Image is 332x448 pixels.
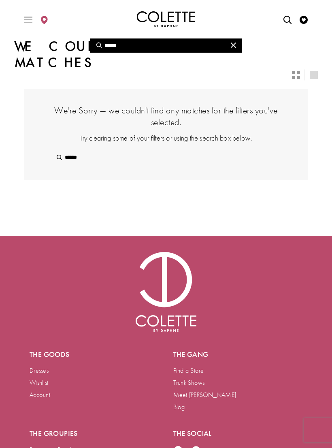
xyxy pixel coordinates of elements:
div: Header Menu Left. Buttons: Hamburger menu , Store Locator [21,6,53,32]
a: Blog [173,403,185,411]
h5: The social [173,429,303,437]
img: Colette by Daphne [136,252,196,332]
a: Wishlist [30,378,48,387]
input: Search [51,150,281,164]
a: Dresses [30,366,49,375]
div: Search form [90,38,242,53]
a: Colette by Daphne Homepage [137,11,196,28]
div: Layout Controls [287,66,323,84]
input: Search [90,38,242,53]
a: Find a Store [173,366,204,375]
h5: The gang [173,350,303,358]
a: Visit Store Locator page [38,8,50,30]
div: Header Menu. Buttons: Search, Wishlist [280,6,312,32]
button: Submit Search [90,38,108,53]
span: Toggle Main Navigation Menu [22,8,34,30]
span: Switch layout to 1 columns [310,71,318,79]
div: Search form [51,150,281,164]
button: Submit Search [51,150,68,164]
img: Colette by Daphne [137,11,196,28]
a: Visit Colette by Daphne Homepage [136,252,196,332]
span: Switch layout to 2 columns [292,71,300,79]
a: Open Search dialog [281,8,294,30]
button: Close Search [224,38,242,53]
a: Account [30,390,50,399]
h4: We're Sorry — we couldn't find any matches for the filters you've selected. [51,105,281,128]
h1: We couldn't find any matches [14,38,318,71]
a: Trunk Shows [173,378,205,387]
h5: The goods [30,350,159,358]
a: Visit Wishlist Page [298,8,310,30]
p: Try clearing some of your filters or using the search box below. [51,133,281,143]
h5: The groupies [30,429,159,437]
a: Meet [PERSON_NAME] [173,390,236,399]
